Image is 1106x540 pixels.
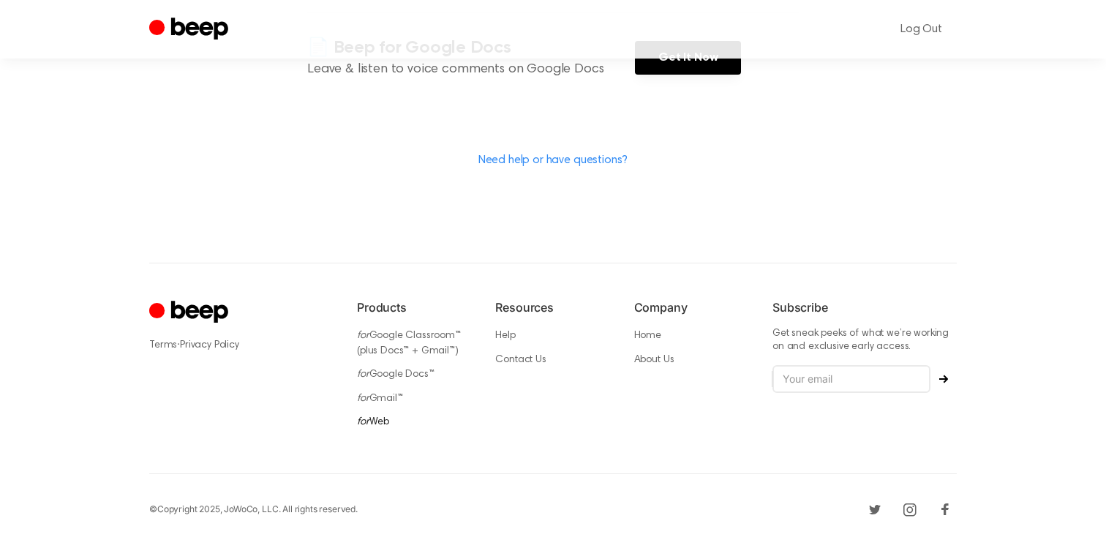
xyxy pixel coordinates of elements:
h6: Products [357,299,472,316]
a: Contact Us [495,355,546,365]
a: Log Out [886,12,957,47]
a: Terms [149,340,177,350]
a: Need help or have questions? [478,154,628,166]
a: About Us [634,355,674,365]
a: Beep [149,15,232,44]
a: Twitter [863,498,887,521]
a: Instagram [898,498,922,521]
p: Leave & listen to voice comments on Google Docs [307,60,635,80]
h6: Resources [495,299,610,316]
p: Get sneak peeks of what we’re working on and exclusive early access. [772,328,957,353]
a: Facebook [933,498,957,521]
h6: Company [634,299,749,316]
a: forGoogle Docs™ [357,370,434,380]
input: Your email [772,365,930,393]
a: Privacy Policy [180,340,239,350]
a: Home [634,331,661,341]
h6: Subscribe [772,299,957,316]
i: for [357,370,369,380]
a: Help [495,331,515,341]
i: for [357,417,369,427]
div: · [149,337,334,353]
button: Subscribe [930,375,957,383]
div: © Copyright 2025, JoWoCo, LLC. All rights reserved. [149,503,358,516]
a: forGoogle Classroom™ (plus Docs™ + Gmail™) [357,331,461,356]
i: for [357,331,369,341]
i: for [357,394,369,404]
a: forWeb [357,417,389,427]
a: forGmail™ [357,394,403,404]
a: Cruip [149,299,232,327]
